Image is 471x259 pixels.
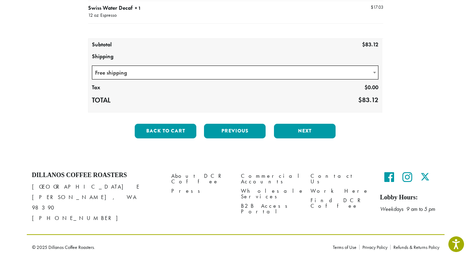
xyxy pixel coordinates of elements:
p: 12 oz [88,12,99,19]
a: Terms of Use [333,245,359,250]
p: © 2025 Dillanos Coffee Roasters. [32,245,322,250]
a: Privacy Policy [359,245,390,250]
th: Tax [88,82,147,94]
a: Wholesale Services [241,186,300,201]
button: Previous [204,124,266,138]
span: Swiss Water Decaf [88,4,133,12]
p: [GEOGRAPHIC_DATA] E [PERSON_NAME], WA 98390 [PHONE_NUMBER] [32,182,161,223]
span: $ [371,4,373,10]
bdi: 83.12 [358,96,378,104]
h4: Dillanos Coffee Roasters [32,172,161,179]
a: Refunds & Returns Policy [390,245,439,250]
th: Shipping [88,51,382,63]
h5: Lobby Hours: [380,194,439,201]
bdi: 17.03 [371,4,383,10]
a: Work Here [311,186,370,196]
p: Espresso [99,12,117,19]
a: Commercial Accounts [241,172,300,186]
a: About DCR Coffee [171,172,230,186]
span: Free shipping [92,66,379,79]
span: Free shipping [92,66,378,79]
button: Back to cart [135,124,196,138]
th: Subtotal [88,39,147,51]
button: Next [274,124,336,138]
strong: × 1 [135,5,141,11]
a: B2B Access Portal [241,201,300,216]
span: $ [364,84,368,91]
a: Press [171,186,230,196]
bdi: 83.12 [362,41,378,48]
span: $ [358,96,362,104]
th: Total [88,94,147,107]
em: Weekdays 9 am to 5 pm [380,205,435,213]
a: Contact Us [311,172,370,186]
a: Find DCR Coffee [311,196,370,211]
span: $ [362,41,365,48]
bdi: 0.00 [364,84,378,91]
